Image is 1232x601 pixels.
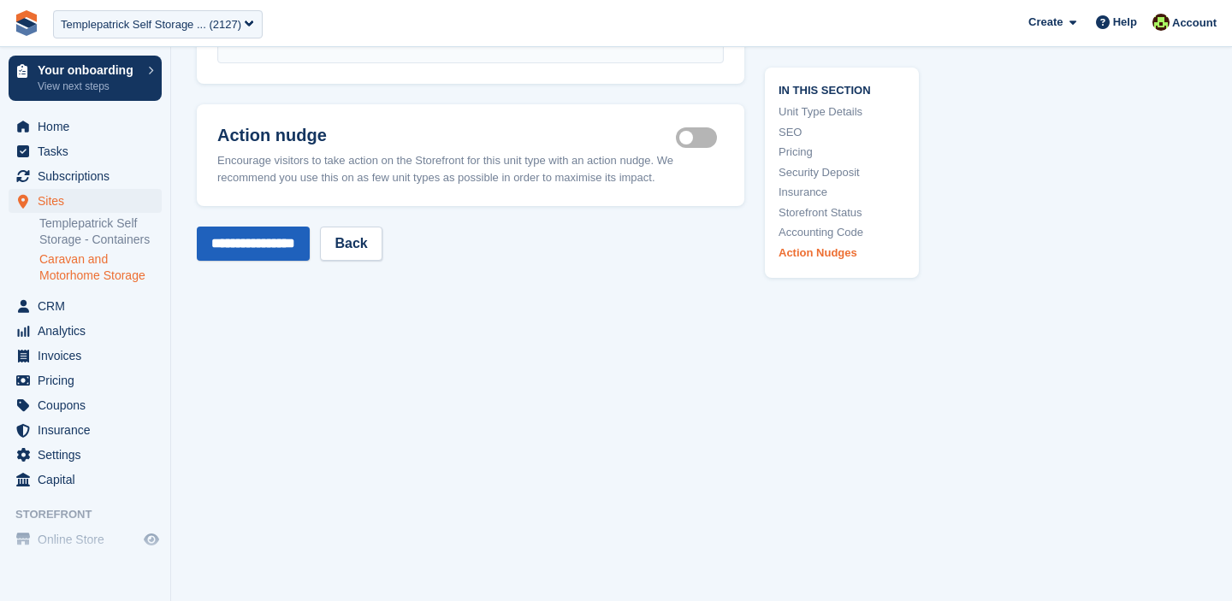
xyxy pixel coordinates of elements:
[320,227,382,261] a: Back
[9,139,162,163] a: menu
[9,393,162,417] a: menu
[38,468,140,492] span: Capital
[9,319,162,343] a: menu
[9,527,162,551] a: menu
[779,184,905,201] a: Insurance
[9,115,162,138] a: menu
[779,224,905,241] a: Accounting Code
[217,152,724,186] div: Encourage visitors to take action on the Storefront for this unit type with an action nudge. We r...
[9,344,162,368] a: menu
[9,164,162,188] a: menu
[9,189,162,213] a: menu
[9,294,162,318] a: menu
[1028,14,1063,31] span: Create
[779,103,905,121] a: Unit Type Details
[217,125,676,145] h2: Action nudge
[779,80,905,97] span: In this section
[1172,15,1217,32] span: Account
[38,418,140,442] span: Insurance
[38,443,140,467] span: Settings
[38,319,140,343] span: Analytics
[9,56,162,101] a: Your onboarding View next steps
[39,251,162,284] a: Caravan and Motorhome Storage
[38,164,140,188] span: Subscriptions
[141,529,162,550] a: Preview store
[779,123,905,140] a: SEO
[1113,14,1137,31] span: Help
[38,344,140,368] span: Invoices
[38,189,140,213] span: Sites
[676,137,724,139] label: Is active
[38,294,140,318] span: CRM
[9,468,162,492] a: menu
[15,506,170,523] span: Storefront
[38,368,140,392] span: Pricing
[38,393,140,417] span: Coupons
[779,244,905,261] a: Action Nudges
[38,139,140,163] span: Tasks
[779,203,905,221] a: Storefront Status
[9,418,162,442] a: menu
[14,10,39,36] img: stora-icon-8386f47178a22dfd0bd8f6a31ec36ba5ce8667c1dd55bd0f319d3a0aa187defe.svg
[38,527,140,551] span: Online Store
[38,79,139,94] p: View next steps
[61,16,241,33] div: Templepatrick Self Storage ... (2127)
[38,115,140,138] span: Home
[39,215,162,248] a: Templepatrick Self Storage - Containers
[9,368,162,392] a: menu
[9,443,162,467] a: menu
[38,64,139,76] p: Your onboarding
[1152,14,1170,31] img: Catherine Coffey
[779,144,905,161] a: Pricing
[779,163,905,180] a: Security Deposit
